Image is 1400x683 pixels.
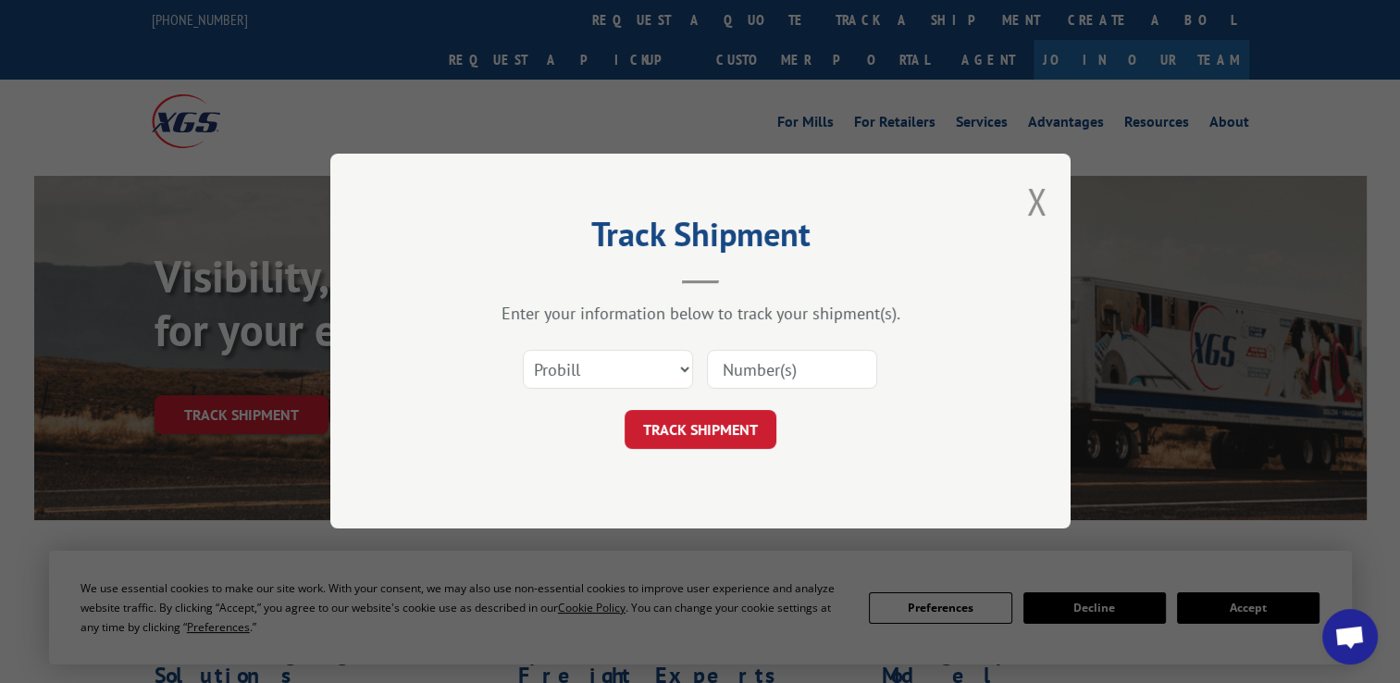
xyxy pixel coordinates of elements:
[1027,177,1047,226] button: Close modal
[625,411,776,450] button: TRACK SHIPMENT
[707,351,877,390] input: Number(s)
[1322,609,1378,664] div: Open chat
[423,304,978,325] div: Enter your information below to track your shipment(s).
[423,221,978,256] h2: Track Shipment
